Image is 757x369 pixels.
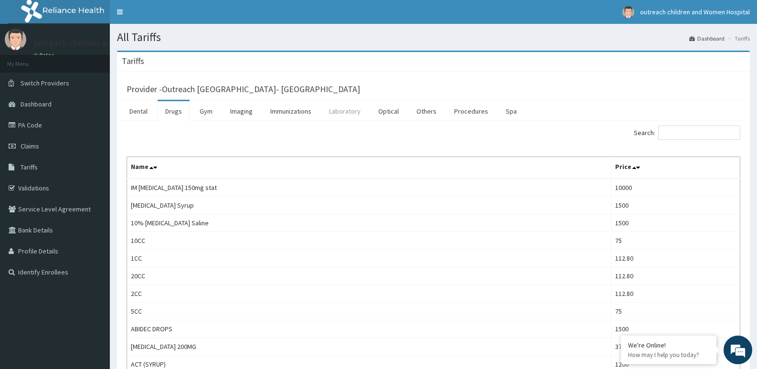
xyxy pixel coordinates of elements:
th: Price [611,157,740,179]
img: User Image [622,6,634,18]
a: Optical [371,101,406,121]
span: We're online! [55,120,132,217]
h3: Tariffs [122,57,144,65]
span: Tariffs [21,163,38,171]
td: 1500 [611,320,740,338]
input: Search: [658,126,740,140]
td: [MEDICAL_DATA] Syrup [127,197,611,214]
a: Others [409,101,444,121]
a: Laboratory [321,101,368,121]
a: Spa [498,101,524,121]
div: Minimize live chat window [157,5,180,28]
td: IM [MEDICAL_DATA] 150mg stat [127,179,611,197]
h3: Provider - Outreach [GEOGRAPHIC_DATA]- [GEOGRAPHIC_DATA] [127,85,360,94]
a: Drugs [158,101,190,121]
td: 10000 [611,179,740,197]
td: 375 [611,338,740,356]
div: We're Online! [628,341,709,349]
a: Online [33,52,56,59]
a: Immunizations [263,101,319,121]
textarea: Type your message and hit 'Enter' [5,261,182,294]
td: 112.80 [611,250,740,267]
a: Gym [192,101,220,121]
td: 1500 [611,214,740,232]
td: 5CC [127,303,611,320]
a: Procedures [447,101,496,121]
span: Dashboard [21,100,52,108]
a: Dental [122,101,155,121]
label: Search: [634,126,740,140]
td: 112.80 [611,285,740,303]
img: d_794563401_company_1708531726252_794563401 [18,48,39,72]
td: 1500 [611,197,740,214]
td: [MEDICAL_DATA] 200MG [127,338,611,356]
div: Chat with us now [50,53,160,66]
span: outreach children and Women Hospital [640,8,750,16]
td: 10% [MEDICAL_DATA] Saline [127,214,611,232]
td: ABIDEC DROPS [127,320,611,338]
p: How may I help you today? [628,351,709,359]
a: Dashboard [689,34,725,42]
td: 10CC [127,232,611,250]
li: Tariffs [725,34,750,42]
a: Imaging [223,101,260,121]
td: 75 [611,303,740,320]
td: 20CC [127,267,611,285]
span: Claims [21,142,39,150]
td: 112.80 [611,267,740,285]
th: Name [127,157,611,179]
td: 1CC [127,250,611,267]
span: Switch Providers [21,79,69,87]
h1: All Tariffs [117,31,750,43]
td: 2CC [127,285,611,303]
p: outreach children and Women Hospital [33,39,179,47]
img: User Image [5,29,26,50]
td: 75 [611,232,740,250]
